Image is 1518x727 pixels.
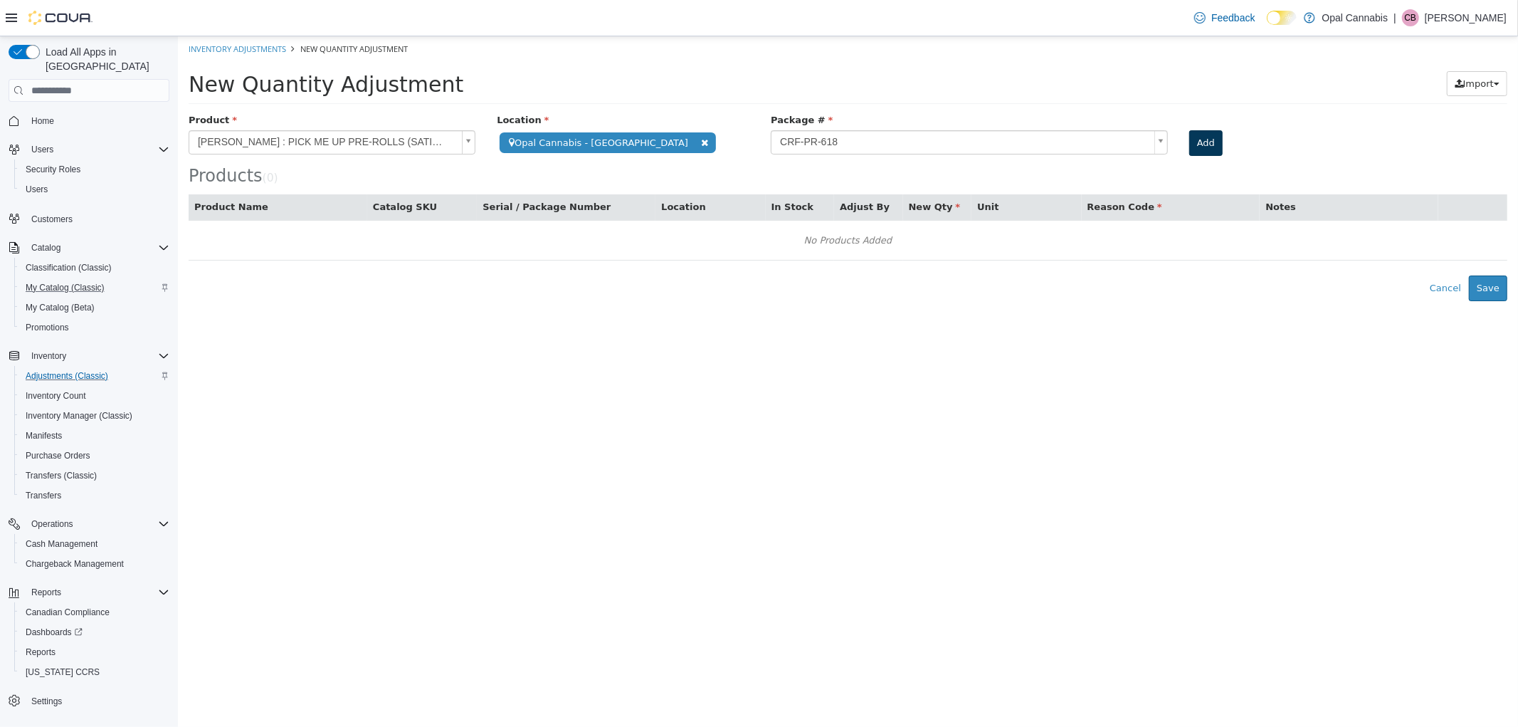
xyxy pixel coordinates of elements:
[3,691,175,711] button: Settings
[1285,42,1316,53] span: Import
[20,467,169,484] span: Transfers (Classic)
[1405,9,1417,26] span: CB
[594,164,638,178] button: In Stock
[31,518,73,530] span: Operations
[20,367,114,385] a: Adjustments (Classic)
[1188,4,1260,32] a: Feedback
[20,161,86,178] a: Security Roles
[31,696,62,707] span: Settings
[20,407,169,424] span: Inventory Manager (Classic)
[20,604,115,621] a: Canadian Compliance
[20,194,1320,215] div: No Products Added
[20,181,53,198] a: Users
[731,165,783,176] span: New Qty
[26,347,169,365] span: Inventory
[26,450,90,461] span: Purchase Orders
[20,664,105,681] a: [US_STATE] CCRS
[195,164,262,178] button: Catalog SKU
[593,78,655,89] span: Package #
[14,386,175,406] button: Inventory Count
[26,141,59,158] button: Users
[89,135,96,148] span: 0
[3,140,175,159] button: Users
[20,319,75,336] a: Promotions
[20,447,169,464] span: Purchase Orders
[594,95,971,117] span: CRF-PR-618
[26,693,68,710] a: Settings
[26,584,169,601] span: Reports
[910,165,984,176] span: Reason Code
[26,184,48,195] span: Users
[20,319,169,336] span: Promotions
[31,242,60,253] span: Catalog
[20,624,88,641] a: Dashboards
[1322,9,1388,26] p: Opal Cannabis
[26,141,169,158] span: Users
[20,447,96,464] a: Purchase Orders
[26,516,169,533] span: Operations
[20,535,103,553] a: Cash Management
[26,558,124,570] span: Chargeback Management
[3,208,175,229] button: Customers
[3,238,175,258] button: Catalog
[26,666,100,678] span: [US_STATE] CCRS
[26,410,132,422] span: Inventory Manager (Classic)
[26,112,169,130] span: Home
[20,664,169,681] span: Washington CCRS
[26,692,169,710] span: Settings
[26,538,97,550] span: Cash Management
[26,239,169,256] span: Catalog
[14,534,175,554] button: Cash Management
[20,427,169,444] span: Manifests
[1267,11,1297,26] input: Dark Mode
[26,516,79,533] button: Operations
[26,302,95,313] span: My Catalog (Beta)
[26,584,67,601] button: Reports
[1393,9,1396,26] p: |
[26,322,69,333] span: Promotions
[1425,9,1507,26] p: [PERSON_NAME]
[26,470,97,481] span: Transfers (Classic)
[20,535,169,553] span: Cash Management
[14,318,175,338] button: Promotions
[14,258,175,278] button: Classification (Classic)
[11,36,285,61] span: New Quantity Adjustment
[26,390,86,402] span: Inventory Count
[26,347,72,365] button: Inventory
[20,487,67,504] a: Transfers
[20,259,117,276] a: Classification (Classic)
[14,486,175,506] button: Transfers
[31,587,61,598] span: Reports
[26,370,108,382] span: Adjustments (Classic)
[20,279,110,296] a: My Catalog (Classic)
[11,94,297,118] a: [PERSON_NAME] : PICK ME UP PRE-ROLLS (SATIVA) - 10 x 0.5g
[20,467,102,484] a: Transfers (Classic)
[483,164,530,178] button: Location
[1244,239,1291,265] button: Cancel
[20,299,169,316] span: My Catalog (Beta)
[11,7,108,18] a: Inventory Adjustments
[20,407,138,424] a: Inventory Manager (Classic)
[26,262,112,273] span: Classification (Classic)
[20,555,169,572] span: Chargeback Management
[662,164,715,178] button: Adjust By
[11,95,278,117] span: [PERSON_NAME] : PICK ME UP PRE-ROLLS (SATIVA) - 10 x 0.5g
[593,94,990,118] a: CRF-PR-618
[3,346,175,366] button: Inventory
[14,426,175,446] button: Manifests
[20,624,169,641] span: Dashboards
[20,427,68,444] a: Manifests
[26,607,110,618] span: Canadian Compliance
[26,627,83,638] span: Dashboards
[20,259,169,276] span: Classification (Classic)
[14,466,175,486] button: Transfers (Classic)
[20,604,169,621] span: Canadian Compliance
[14,642,175,662] button: Reports
[3,582,175,602] button: Reports
[16,164,93,178] button: Product Name
[14,446,175,466] button: Purchase Orders
[20,387,92,404] a: Inventory Count
[20,299,100,316] a: My Catalog (Beta)
[26,211,78,228] a: Customers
